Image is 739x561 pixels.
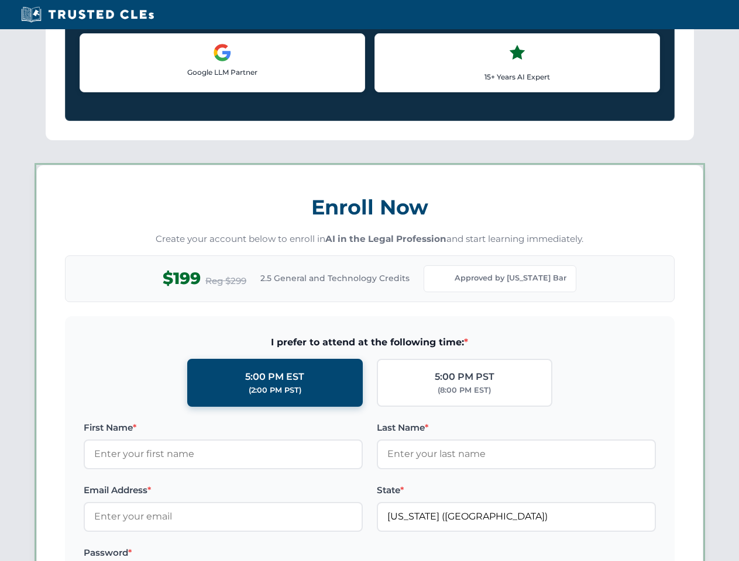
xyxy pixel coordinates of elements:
[65,189,675,226] h3: Enroll Now
[18,6,157,23] img: Trusted CLEs
[245,369,304,385] div: 5:00 PM EST
[65,233,675,246] p: Create your account below to enroll in and start learning immediately.
[435,369,494,385] div: 5:00 PM PST
[377,439,656,469] input: Enter your last name
[84,483,363,497] label: Email Address
[249,385,301,396] div: (2:00 PM PST)
[213,43,232,62] img: Google
[260,272,410,285] span: 2.5 General and Technology Credits
[84,439,363,469] input: Enter your first name
[377,502,656,531] input: Florida (FL)
[377,483,656,497] label: State
[90,67,355,78] p: Google LLM Partner
[455,272,566,284] span: Approved by [US_STATE] Bar
[438,385,491,396] div: (8:00 PM EST)
[325,233,446,244] strong: AI in the Legal Profession
[384,71,650,82] p: 15+ Years AI Expert
[84,335,656,350] span: I prefer to attend at the following time:
[84,546,363,560] label: Password
[84,421,363,435] label: First Name
[377,421,656,435] label: Last Name
[205,274,246,288] span: Reg $299
[163,265,201,292] span: $199
[434,271,450,287] img: Florida Bar
[84,502,363,531] input: Enter your email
